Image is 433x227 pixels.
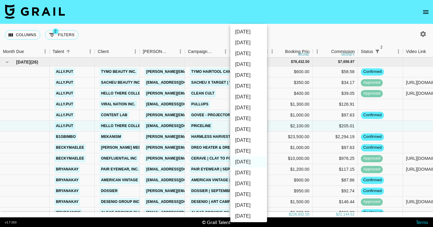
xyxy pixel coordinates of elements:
li: [DATE] [230,189,267,200]
li: [DATE] [230,157,267,167]
li: [DATE] [230,102,267,113]
li: [DATE] [230,200,267,211]
li: [DATE] [230,26,267,37]
li: [DATE] [230,167,267,178]
li: [DATE] [230,48,267,59]
li: [DATE] [230,37,267,48]
li: [DATE] [230,135,267,146]
li: [DATE] [230,211,267,222]
li: [DATE] [230,92,267,102]
li: [DATE] [230,146,267,157]
li: [DATE] [230,70,267,81]
li: [DATE] [230,113,267,124]
li: [DATE] [230,178,267,189]
li: [DATE] [230,59,267,70]
li: [DATE] [230,124,267,135]
li: [DATE] [230,81,267,92]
